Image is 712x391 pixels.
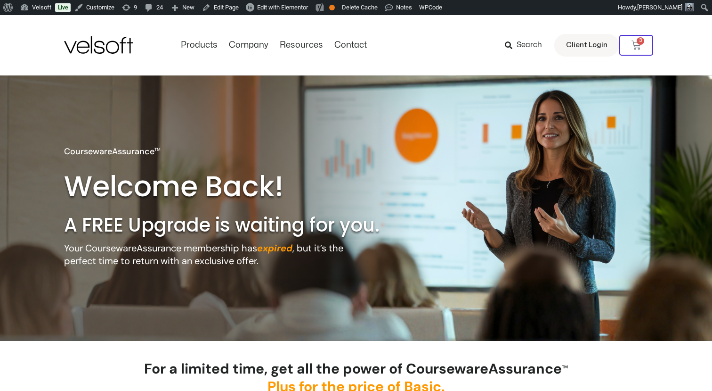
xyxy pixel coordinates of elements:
[637,4,682,11] span: [PERSON_NAME]
[257,242,292,254] strong: expired
[562,364,568,370] span: TM
[175,40,372,50] nav: Menu
[505,37,549,53] a: Search
[554,34,619,57] a: Client Login
[154,147,161,152] span: TM
[175,40,223,50] a: ProductsMenu Toggle
[64,168,298,205] h2: Welcome Back!
[566,39,607,51] span: Client Login
[64,213,419,237] h2: A FREE Upgrade is waiting for you.
[517,39,542,51] span: Search
[329,5,335,10] div: OK
[55,3,71,12] a: Live
[274,40,329,50] a: ResourcesMenu Toggle
[223,40,274,50] a: CompanyMenu Toggle
[64,145,161,158] p: CoursewareAssurance
[64,36,133,54] img: Velsoft Training Materials
[637,37,644,45] span: 3
[329,40,372,50] a: ContactMenu Toggle
[619,35,653,56] a: 3
[64,242,358,267] p: Your CoursewareAssurance membership has , but it’s the perfect time to return with an exclusive o...
[257,4,308,11] span: Edit with Elementor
